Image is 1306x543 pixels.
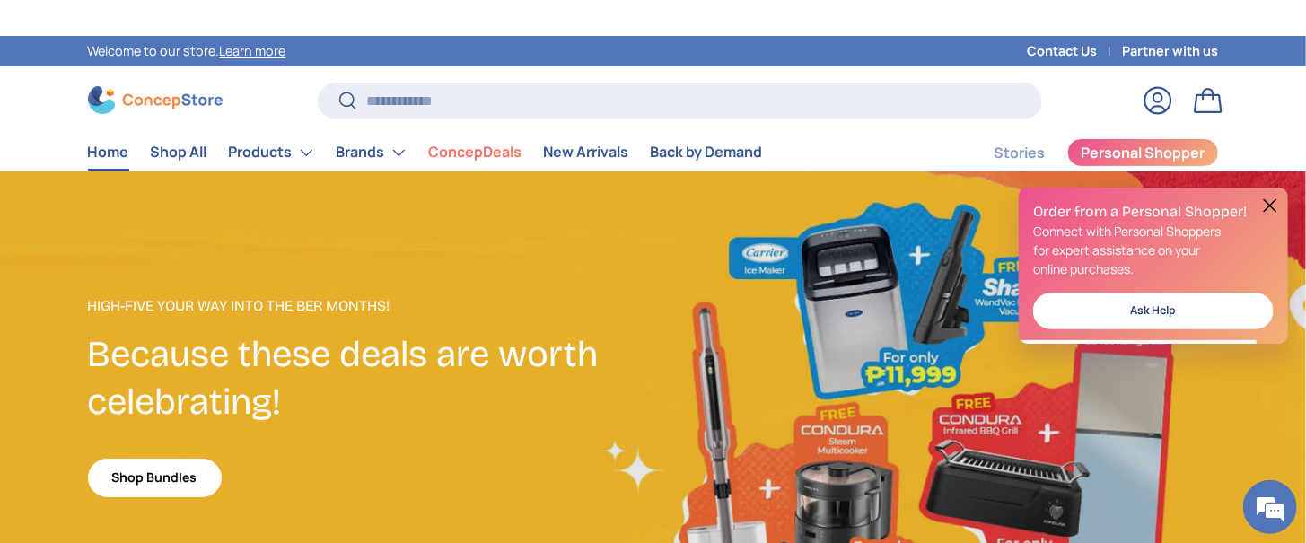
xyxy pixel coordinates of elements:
[88,331,653,426] h2: Because these deals are worth celebrating!
[88,41,286,61] p: Welcome to our store.
[326,135,418,171] summary: Brands
[1033,293,1274,329] a: Ask Help
[995,136,1046,171] a: Stories
[1033,202,1274,222] h2: Order from a Personal Shopper!
[151,135,207,170] a: Shop All
[88,135,763,171] nav: Primary
[651,135,763,170] a: Back by Demand
[951,135,1219,171] nav: Secondary
[544,135,629,170] a: New Arrivals
[1028,41,1123,61] a: Contact Us
[1123,41,1219,61] a: Partner with us
[1067,138,1219,167] a: Personal Shopper
[1033,222,1274,278] p: Connect with Personal Shoppers for expert assistance on your online purchases.
[88,135,129,170] a: Home
[1081,145,1205,160] span: Personal Shopper
[88,295,653,317] p: High-Five Your Way Into the Ber Months!
[218,135,326,171] summary: Products
[88,459,222,497] a: Shop Bundles
[88,86,223,114] img: ConcepStore
[220,42,286,59] a: Learn more
[429,135,522,170] a: ConcepDeals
